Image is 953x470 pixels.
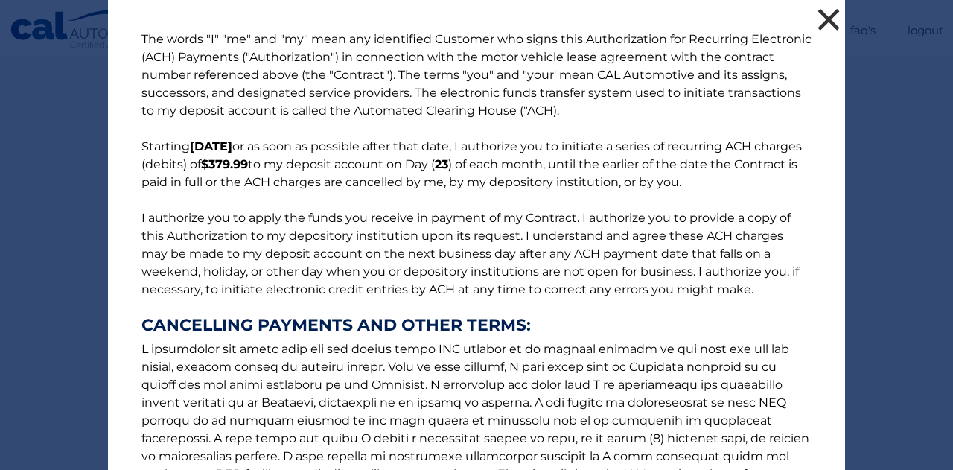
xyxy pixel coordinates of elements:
b: [DATE] [190,139,232,153]
strong: CANCELLING PAYMENTS AND OTHER TERMS: [141,317,812,334]
b: 23 [435,157,448,171]
button: × [814,4,844,34]
b: $379.99 [201,157,248,171]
